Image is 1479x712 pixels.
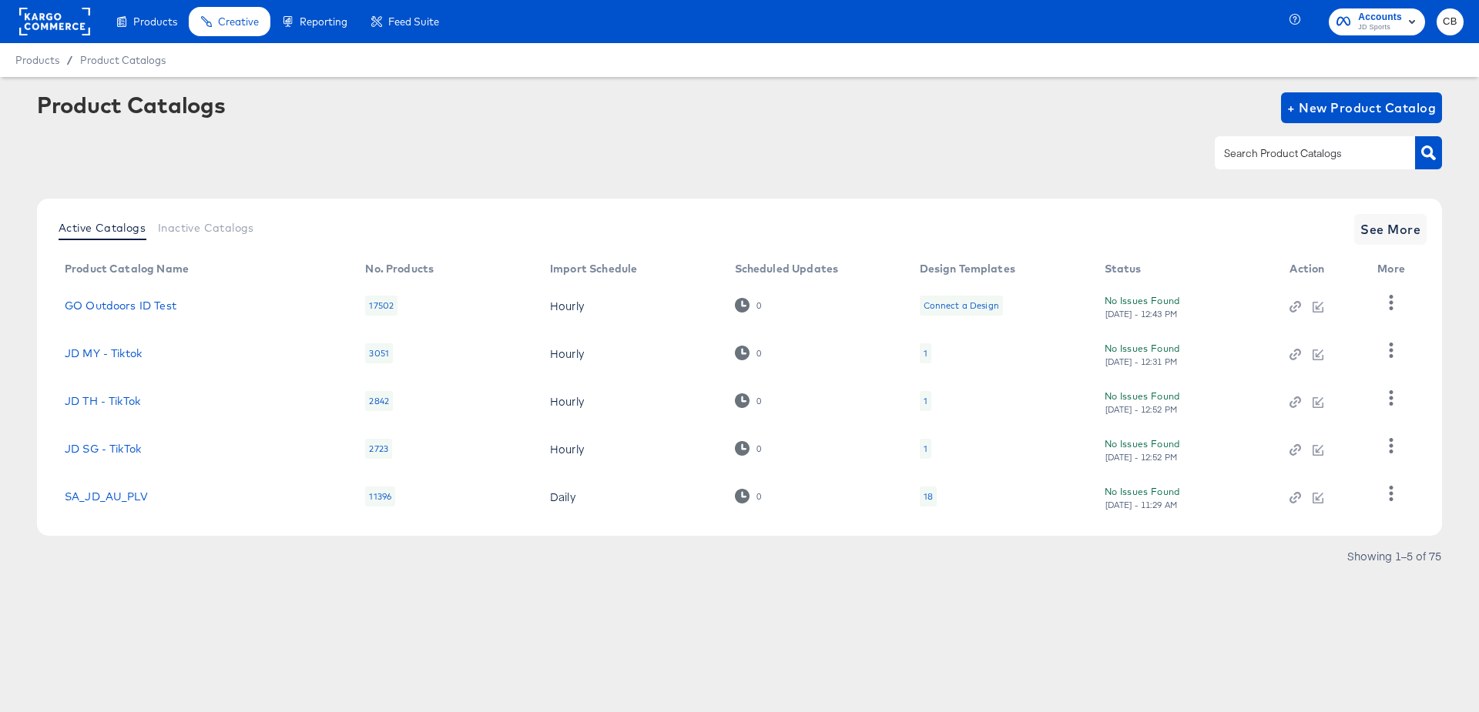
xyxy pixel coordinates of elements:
[1281,92,1442,123] button: + New Product Catalog
[59,222,146,234] span: Active Catalogs
[538,425,723,473] td: Hourly
[15,54,59,66] span: Products
[365,439,392,459] div: 2723
[1358,9,1402,25] span: Accounts
[756,300,762,311] div: 0
[920,486,937,506] div: 18
[65,490,148,503] a: SA_JD_AU_PLV
[65,299,176,312] a: GO Outdoors ID Test
[37,92,225,117] div: Product Catalogs
[365,262,434,275] div: No. Products
[924,443,927,455] div: 1
[756,491,762,502] div: 0
[1358,22,1402,34] span: JD Sports
[1287,97,1436,119] span: + New Product Catalog
[65,443,141,455] a: JD SG - TikTok
[158,222,254,234] span: Inactive Catalogs
[920,391,931,411] div: 1
[538,329,723,377] td: Hourly
[756,396,762,406] div: 0
[1329,8,1425,35] button: AccountsJD Sports
[65,262,189,275] div: Product Catalog Name
[924,490,933,503] div: 18
[65,347,142,359] a: JD MY - Tiktok
[538,377,723,425] td: Hourly
[920,262,1015,275] div: Design Templates
[735,393,762,408] div: 0
[538,473,723,520] td: Daily
[1277,257,1365,282] th: Action
[920,343,931,363] div: 1
[924,347,927,359] div: 1
[920,296,1003,316] div: Connect a Design
[735,262,839,275] div: Scheduled Updates
[365,486,395,506] div: 11396
[365,296,397,316] div: 17502
[550,262,637,275] div: Import Schedule
[218,15,259,28] span: Creative
[365,391,393,411] div: 2842
[735,346,762,360] div: 0
[924,299,999,312] div: Connect a Design
[1354,214,1427,245] button: See More
[920,439,931,459] div: 1
[735,298,762,313] div: 0
[735,489,762,503] div: 0
[1221,145,1385,162] input: Search Product Catalogs
[735,441,762,456] div: 0
[538,282,723,329] td: Hourly
[65,395,140,407] a: JD TH - TikTok
[133,15,177,28] span: Products
[1437,8,1464,35] button: CB
[756,443,762,454] div: 0
[300,15,347,28] span: Reporting
[1092,257,1278,282] th: Status
[59,54,80,66] span: /
[365,343,393,363] div: 3051
[1365,257,1424,282] th: More
[1347,550,1442,561] div: Showing 1–5 of 75
[1360,219,1420,240] span: See More
[80,54,166,66] a: Product Catalogs
[1443,13,1457,31] span: CB
[388,15,439,28] span: Feed Suite
[924,395,927,407] div: 1
[756,348,762,359] div: 0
